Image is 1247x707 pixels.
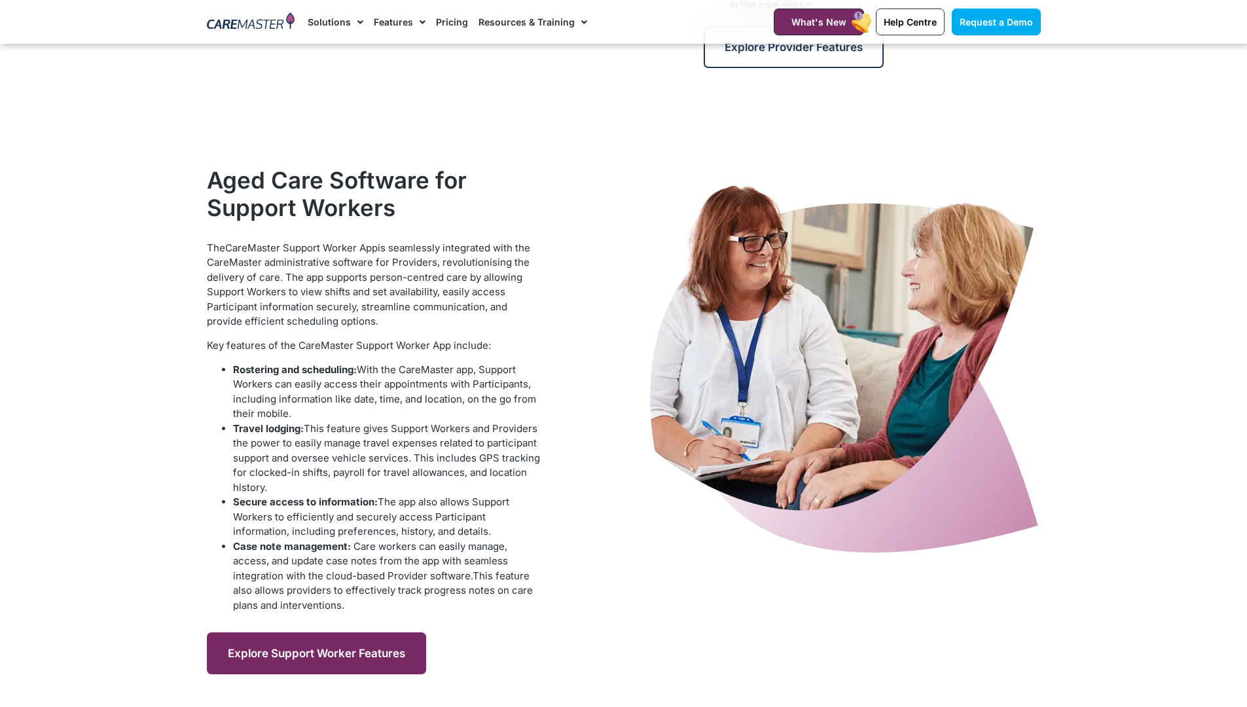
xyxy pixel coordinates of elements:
a: Explore Support Worker Features [207,632,426,674]
p: The is seamlessly integrated with the CareMaster administrative software for Providers, revolutio... [207,241,543,329]
span: Help Centre [884,16,937,27]
h2: Aged Care Software for Support Workers [207,166,543,221]
a: CareMaster Support Worker App [225,242,378,254]
b: Case note management: [233,540,351,553]
b: Rostering and scheduling: [233,363,357,376]
img: CareMaster Logo [207,12,295,32]
b: Secure access to information: [233,496,378,508]
span: Explore Provider Features [725,41,863,54]
a: Explore Provider Features [704,26,884,68]
span: This feature gives Support Workers and Providers the power to easily manage travel expenses relat... [233,422,540,494]
li: This feature also allows providers to effectively track progress notes on care plans and interven... [233,539,543,613]
span: Request a Demo [960,16,1033,27]
span: Key features of the CareMaster Support Worker App include: [207,339,491,352]
b: Travel lodging: [233,422,304,435]
span: The app also allows Support Workers to efficiently and securely access Participant information, i... [233,496,509,537]
a: Help Centre [876,9,945,35]
a: Request a Demo [952,9,1041,35]
span: With the CareMaster app, Support Workers can easily access their appointments with Participants, ... [233,363,536,420]
span: Care workers can easily manage, access, and update case notes from the app with seamless integrat... [233,540,508,582]
span: Explore Support Worker Features [228,647,405,660]
a: What's New [774,9,864,35]
span: What's New [791,16,846,27]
